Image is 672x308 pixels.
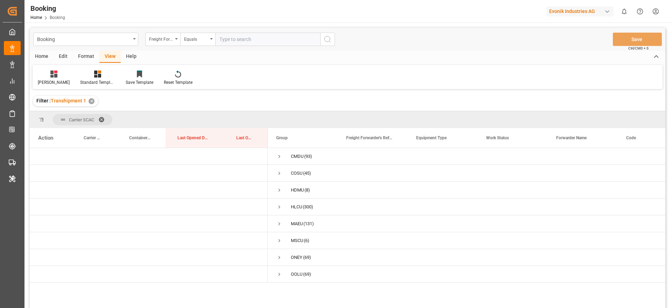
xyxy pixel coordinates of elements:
span: Filter : [36,98,51,103]
span: Last Opened By [236,135,253,140]
span: Carrier SCAC [69,117,94,122]
div: ✕ [89,98,94,104]
span: Equipment Type [416,135,447,140]
div: View [99,51,121,63]
div: Help [121,51,142,63]
span: (131) [303,216,314,232]
div: Save Template [126,79,153,86]
span: Group [276,135,288,140]
span: Transhipment 1 [51,98,86,103]
div: HDMU [291,182,304,198]
div: Freight Forwarder's Reference No. [149,34,173,42]
div: Format [73,51,99,63]
div: Press SPACE to select this row. [30,266,268,283]
div: HLCU [291,199,302,215]
span: (45) [303,165,311,181]
div: Press SPACE to select this row. [30,199,268,215]
button: open menu [180,33,215,46]
div: Booking [37,34,131,43]
div: Press SPACE to select this row. [30,249,268,266]
span: (8) [304,182,310,198]
div: Standard Templates [80,79,115,86]
span: (93) [304,148,312,165]
button: Help Center [632,4,648,19]
button: open menu [33,33,138,46]
button: Evonik Industries AG [546,5,616,18]
div: Booking [30,3,65,14]
span: Work Status [486,135,509,140]
div: ONEY [291,249,302,266]
div: Home [30,51,54,63]
span: (69) [303,249,311,266]
span: Ctrl/CMD + S [628,46,649,51]
span: Code [626,135,636,140]
button: search button [320,33,335,46]
span: Freight Forwarder's Reference No. [346,135,393,140]
span: (6) [304,233,309,249]
a: Home [30,15,42,20]
div: Edit [54,51,73,63]
div: CMDU [291,148,303,165]
div: MSCU [291,233,303,249]
div: Press SPACE to select this row. [30,148,268,165]
span: Last Opened Date [177,135,210,140]
span: (69) [303,266,311,282]
div: Press SPACE to select this row. [30,165,268,182]
span: Forwarder Name [556,135,587,140]
div: Press SPACE to select this row. [30,232,268,249]
div: Reset Template [164,79,192,86]
div: Press SPACE to select this row. [30,215,268,232]
div: Action [38,135,53,141]
div: Equals [184,34,208,42]
div: OOLU [291,266,302,282]
div: COSU [291,165,302,181]
input: Type to search [215,33,320,46]
button: open menu [145,33,180,46]
div: Press SPACE to select this row. [30,182,268,199]
button: show 0 new notifications [616,4,632,19]
div: Evonik Industries AG [546,6,614,16]
button: Save [613,33,662,46]
div: MAEU [291,216,303,232]
span: Carrier Booking No. [84,135,103,140]
span: Container No. [129,135,151,140]
div: [PERSON_NAME] [38,79,70,86]
span: (300) [303,199,313,215]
